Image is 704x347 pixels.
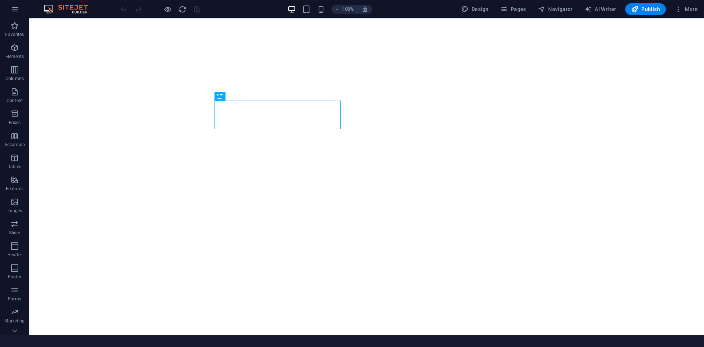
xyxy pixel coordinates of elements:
[458,3,492,15] div: Design (Ctrl+Alt+Y)
[7,252,22,258] p: Header
[8,296,21,302] p: Forms
[500,6,526,13] span: Pages
[535,3,576,15] button: Navigator
[582,3,619,15] button: AI Writer
[497,3,529,15] button: Pages
[331,5,357,14] button: 100%
[5,32,24,37] p: Favorites
[9,230,21,236] p: Slider
[4,142,25,148] p: Accordion
[178,5,187,14] button: reload
[5,54,24,59] p: Elements
[9,120,21,126] p: Boxes
[178,5,187,14] i: Reload page
[342,5,354,14] h6: 100%
[42,5,97,14] img: Editor Logo
[584,6,616,13] span: AI Writer
[362,6,368,12] i: On resize automatically adjust zoom level to fit chosen device.
[8,274,21,280] p: Footer
[458,3,492,15] button: Design
[675,6,698,13] span: More
[461,6,489,13] span: Design
[4,318,25,324] p: Marketing
[6,186,23,192] p: Features
[7,208,22,214] p: Images
[7,98,23,104] p: Content
[672,3,701,15] button: More
[163,5,172,14] button: Click here to leave preview mode and continue editing
[8,164,21,170] p: Tables
[625,3,666,15] button: Publish
[538,6,573,13] span: Navigator
[5,76,24,82] p: Columns
[631,6,660,13] span: Publish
